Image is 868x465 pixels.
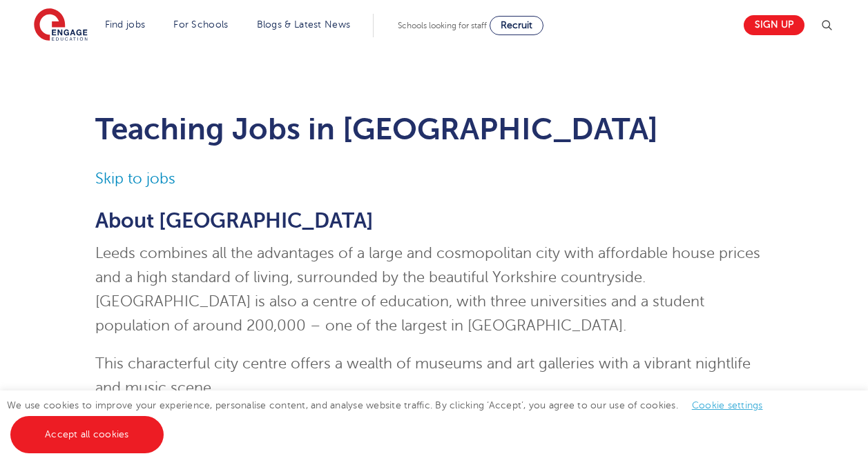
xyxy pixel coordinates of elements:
span: Leeds combines all the advantages of a large and cosmopolitan city with affordable house prices a... [95,245,760,334]
span: Schools looking for staff [398,21,487,30]
a: Cookie settings [692,400,763,410]
a: Recruit [490,16,543,35]
a: Accept all cookies [10,416,164,453]
a: Skip to jobs [95,170,175,187]
span: This characterful city centre offers a wealth of museums and art galleries with a vibrant nightli... [95,355,751,396]
span: Recruit [501,20,532,30]
span: We use cookies to improve your experience, personalise content, and analyse website traffic. By c... [7,400,777,439]
a: Blogs & Latest News [257,19,351,30]
img: Engage Education [34,8,88,43]
h1: Teaching Jobs in [GEOGRAPHIC_DATA] [95,112,773,146]
span: About [GEOGRAPHIC_DATA] [95,209,374,232]
a: Find jobs [105,19,146,30]
a: Sign up [744,15,804,35]
a: For Schools [173,19,228,30]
